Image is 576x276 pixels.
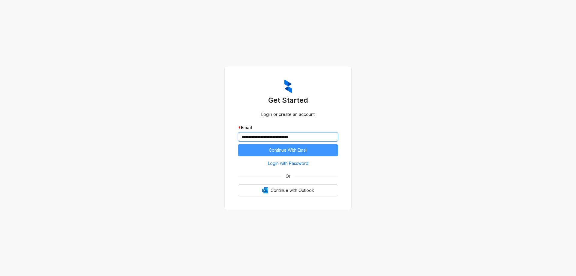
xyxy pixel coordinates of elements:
img: ZumaIcon [284,80,292,93]
span: Continue with Outlook [271,187,314,194]
img: Outlook [262,187,268,193]
button: Login with Password [238,159,338,168]
div: Login or create an account [238,111,338,118]
div: Email [238,124,338,131]
span: Continue With Email [269,147,307,153]
span: Or [281,173,295,180]
h3: Get Started [238,96,338,105]
button: Continue With Email [238,144,338,156]
button: OutlookContinue with Outlook [238,184,338,196]
span: Login with Password [268,160,308,167]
